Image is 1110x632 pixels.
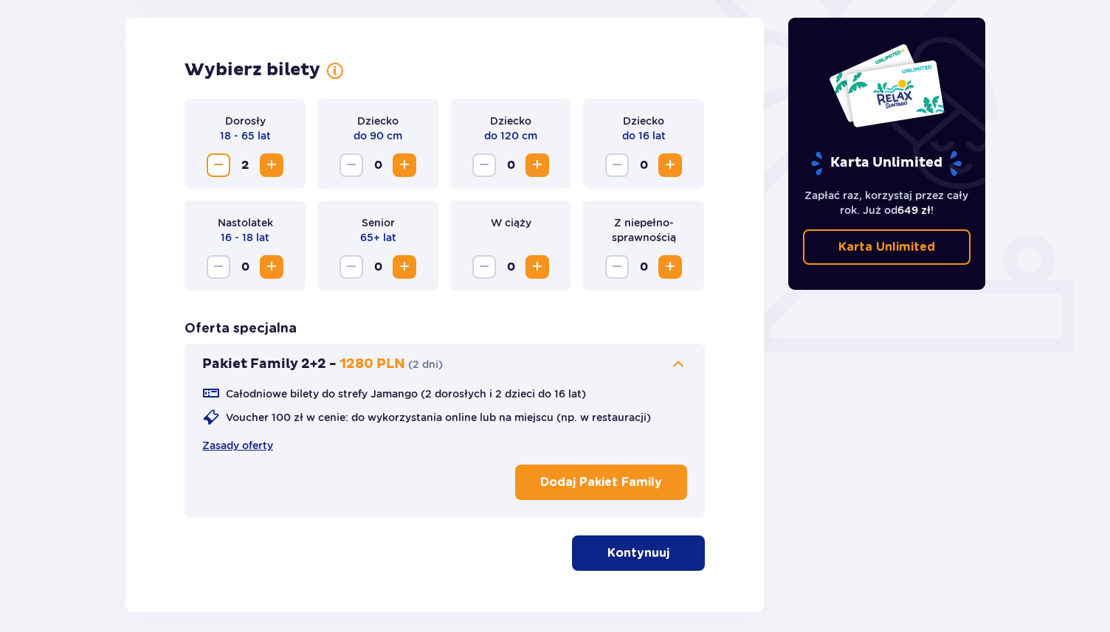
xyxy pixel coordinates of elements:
[472,153,496,177] button: Decrease
[207,153,230,177] button: Decrease
[803,229,971,265] a: Karta Unlimited
[810,150,963,176] p: Karta Unlimited
[202,355,687,373] button: Pakiet Family 2+2 -1280 PLN(2 dni)
[218,215,273,230] p: Nastolatek
[499,153,523,177] span: 0
[491,215,531,230] p: W ciąży
[225,114,266,128] p: Dorosły
[393,255,416,279] button: Increase
[366,255,390,279] span: 0
[658,255,682,279] button: Increase
[540,474,662,490] p: Dodaj Pakiet Family
[572,535,705,571] button: Kontynuuj
[226,386,586,401] p: Całodniowe bilety do strefy Jamango (2 dorosłych i 2 dzieci do 16 lat)
[354,128,402,143] p: do 90 cm
[490,114,531,128] p: Dziecko
[658,153,682,177] button: Increase
[595,215,692,245] p: Z niepełno­sprawnością
[393,153,416,177] button: Increase
[623,114,664,128] p: Dziecko
[515,465,687,500] button: Dodaj Pakiet Family
[897,204,931,216] span: 649 zł
[233,255,257,279] span: 0
[185,59,320,81] p: Wybierz bilety
[233,153,257,177] span: 2
[525,255,549,279] button: Increase
[202,355,337,373] p: Pakiet Family 2+2 -
[362,215,395,230] p: Senior
[226,410,651,425] p: Voucher 100 zł w cenie: do wykorzystania online lub na miejscu (np. w restauracji)
[220,128,271,143] p: 18 - 65 lat
[632,153,655,177] span: 0
[632,255,655,279] span: 0
[202,438,273,453] a: Zasady oferty
[339,355,405,373] p: 1280 PLN
[472,255,496,279] button: Decrease
[260,255,283,279] button: Increase
[838,239,935,255] p: Karta Unlimited
[484,128,537,143] p: do 120 cm
[408,357,443,372] p: ( 2 dni )
[622,128,666,143] p: do 16 lat
[185,320,297,338] p: Oferta specjalna
[605,153,629,177] button: Decrease
[803,188,971,218] p: Zapłać raz, korzystaj przez cały rok. Już od !
[207,255,230,279] button: Decrease
[525,153,549,177] button: Increase
[339,153,363,177] button: Decrease
[360,230,396,245] p: 65+ lat
[339,255,363,279] button: Decrease
[499,255,523,279] span: 0
[605,255,629,279] button: Decrease
[366,153,390,177] span: 0
[607,545,669,561] p: Kontynuuj
[260,153,283,177] button: Increase
[357,114,399,128] p: Dziecko
[221,230,269,245] p: 16 - 18 lat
